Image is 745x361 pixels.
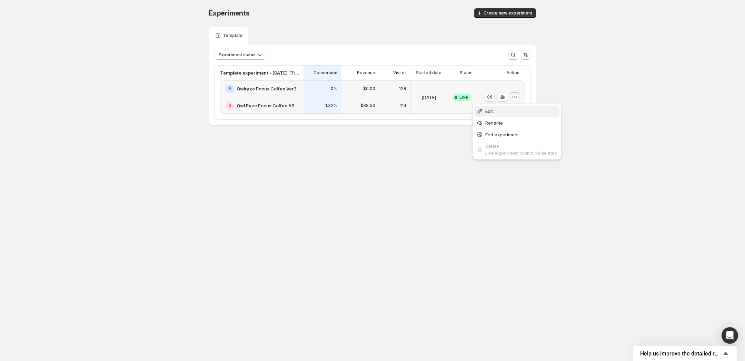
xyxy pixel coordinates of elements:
[223,33,242,38] p: Template
[228,86,231,91] h2: A
[485,143,557,149] div: Delete
[220,69,299,76] p: Template experiment - [DATE] 17:44:12
[460,70,473,76] p: Status
[421,94,436,101] p: [DATE]
[474,8,536,18] button: Create new experiment
[400,103,406,108] p: 114
[521,50,530,60] button: Sort the results
[360,103,375,108] p: $38.50
[485,150,557,156] span: Live experiment cannot be deleted
[209,9,250,17] span: Experiments
[484,10,532,16] span: Create new experiment
[237,85,297,92] h2: Owlryze Focus Coffee Ver3
[314,70,337,76] p: Conversion
[485,108,493,114] span: Edit
[363,86,375,91] p: $0.00
[474,117,559,128] button: Rename
[640,349,730,358] button: Show survey - Help us improve the detailed report for A/B campaigns
[474,129,559,140] button: End experiment
[485,120,503,126] span: Rename
[215,50,265,60] button: Experiment status
[399,86,406,91] p: 128
[393,70,406,76] p: Visitor
[331,86,337,91] p: 0%
[325,103,337,108] p: 1.32%
[459,95,468,100] span: Live
[219,52,256,58] span: Experiment status
[722,327,738,344] div: Open Intercom Messenger
[640,350,722,357] span: Help us improve the detailed report for A/B campaigns
[485,132,519,137] span: End experiment
[474,141,559,158] button: DeleteLive experiment cannot be deleted
[237,102,299,109] h2: Owl Ryze Focus Coffee AB Test Purple Theme
[357,70,375,76] p: Revenue
[228,103,231,108] h2: B
[416,70,441,76] p: Started date
[506,70,519,76] p: Action
[474,106,559,117] button: Edit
